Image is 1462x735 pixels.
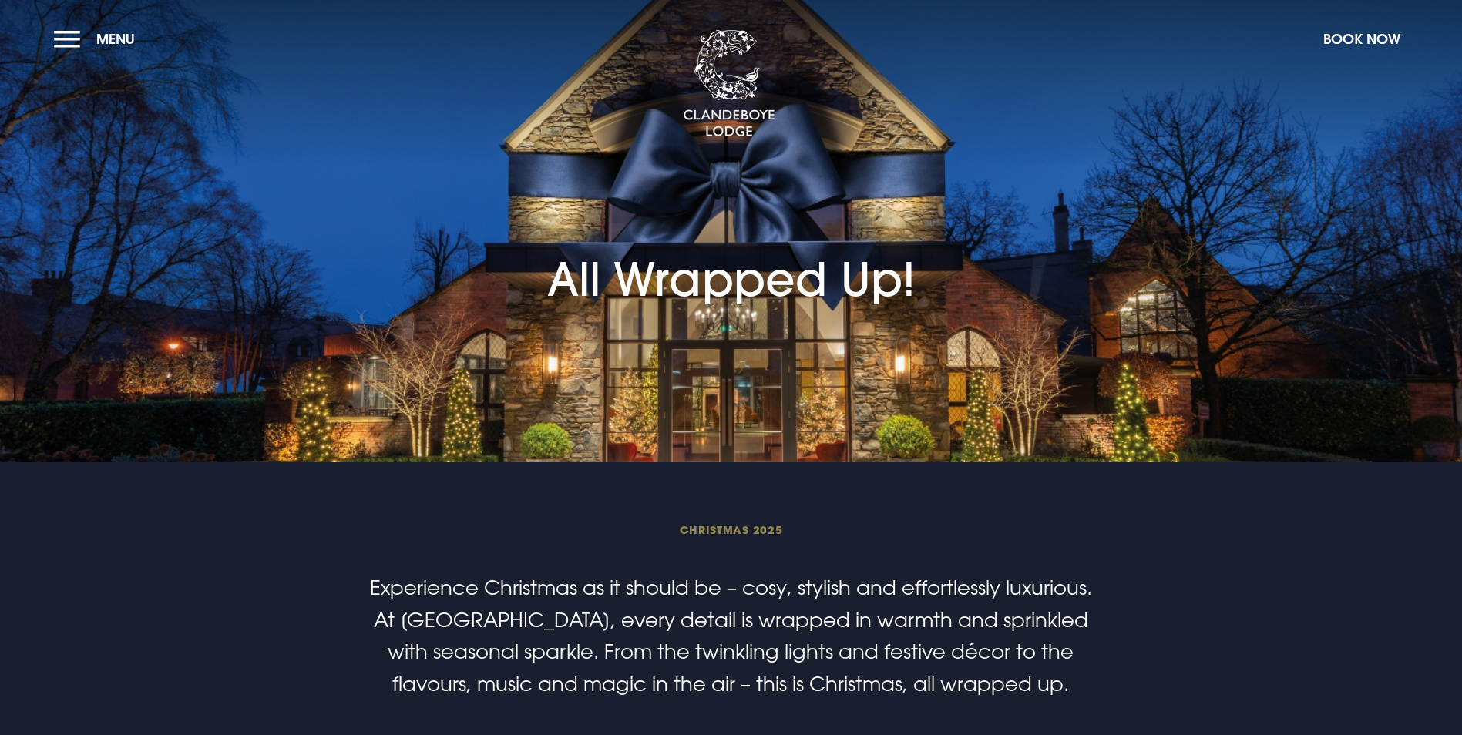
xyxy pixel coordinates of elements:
[54,22,143,55] button: Menu
[364,522,1097,537] span: Christmas 2025
[683,30,775,138] img: Clandeboye Lodge
[96,30,135,48] span: Menu
[547,163,916,307] h1: All Wrapped Up!
[1316,22,1408,55] button: Book Now
[364,572,1097,700] p: Experience Christmas as it should be – cosy, stylish and effortlessly luxurious. At [GEOGRAPHIC_D...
